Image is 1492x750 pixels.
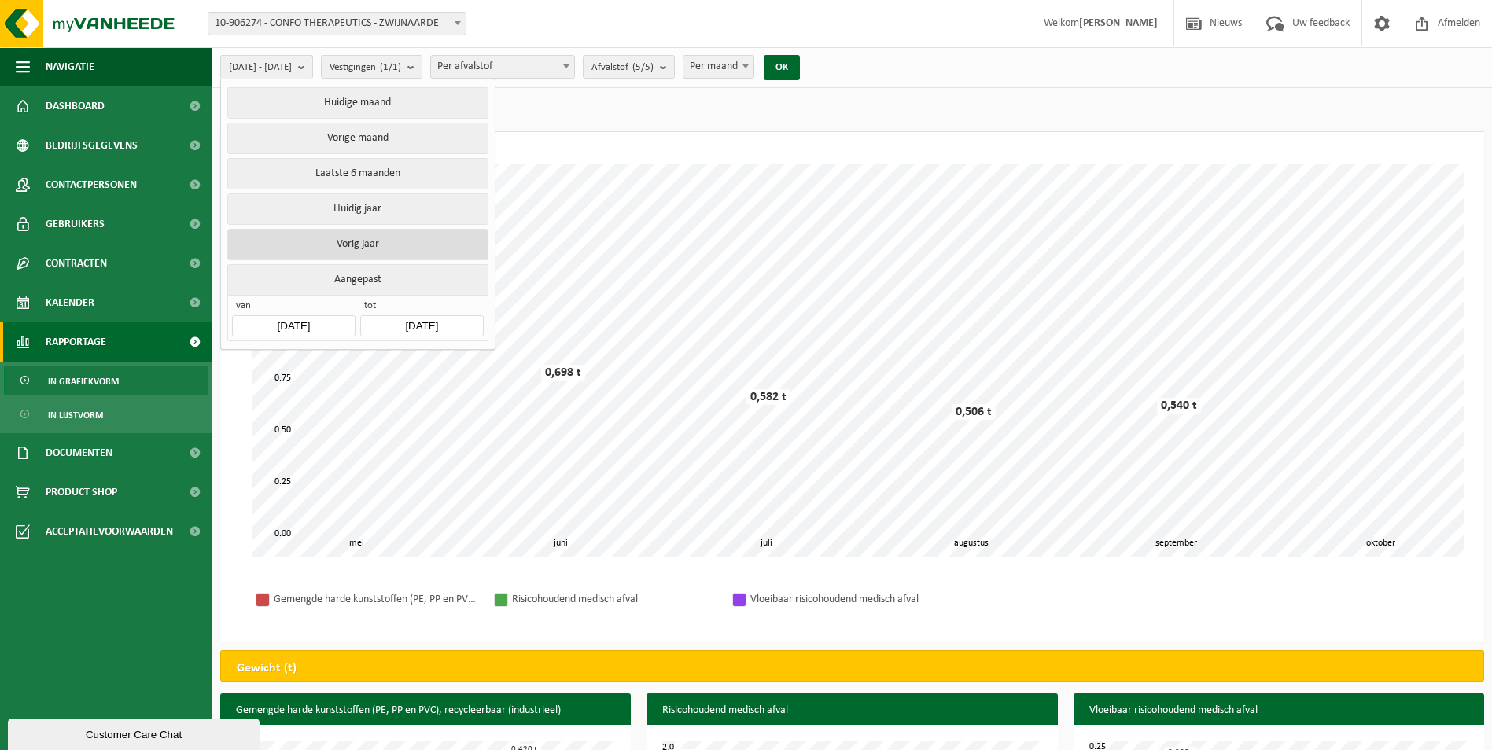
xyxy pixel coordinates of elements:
span: 10-906274 - CONFO THERAPEUTICS - ZWIJNAARDE [208,12,466,35]
span: Rapportage [46,322,106,362]
span: Bedrijfsgegevens [46,126,138,165]
button: OK [764,55,800,80]
div: 0,540 t [1157,398,1201,414]
span: 10-906274 - CONFO THERAPEUTICS - ZWIJNAARDE [208,13,466,35]
a: In grafiekvorm [4,366,208,395]
button: [DATE] - [DATE] [220,55,313,79]
div: Gemengde harde kunststoffen (PE, PP en PVC), recycleerbaar (industrieel) [274,590,478,609]
h3: Gemengde harde kunststoffen (PE, PP en PVC), recycleerbaar (industrieel) [220,693,631,728]
span: Documenten [46,433,112,472]
span: tot [360,300,483,315]
span: Navigatie [46,47,94,86]
button: Vorige maand [227,123,488,154]
span: Gebruikers [46,204,105,244]
h3: Vloeibaar risicohoudend medisch afval [1074,693,1484,728]
div: 0,582 t [746,389,790,405]
button: Afvalstof(5/5) [583,55,675,79]
div: 0,698 t [541,365,585,381]
h2: Gewicht (t) [221,651,312,686]
span: Afvalstof [591,56,654,79]
span: Per afvalstof [431,56,574,78]
span: In grafiekvorm [48,366,119,396]
span: In lijstvorm [48,400,103,430]
button: Laatste 6 maanden [227,158,488,189]
div: 0,506 t [952,404,996,420]
button: Vorig jaar [227,229,488,260]
span: Per maand [683,55,754,79]
span: Dashboard [46,86,105,126]
span: Vestigingen [330,56,401,79]
span: Product Shop [46,472,117,512]
count: (1/1) [380,62,401,72]
strong: [PERSON_NAME] [1079,17,1158,29]
count: (5/5) [632,62,654,72]
button: Aangepast [227,264,488,295]
span: Kalender [46,283,94,322]
button: Vestigingen(1/1) [321,55,422,79]
span: van [232,300,355,315]
span: Acceptatievoorwaarden [46,512,173,551]
span: Per afvalstof [430,55,575,79]
span: Contracten [46,244,107,283]
span: [DATE] - [DATE] [229,56,292,79]
div: Risicohoudend medisch afval [512,590,717,609]
span: Per maand [683,56,753,78]
h3: Risicohoudend medisch afval [647,693,1057,728]
div: Vloeibaar risicohoudend medisch afval [750,590,955,609]
iframe: chat widget [8,715,263,750]
button: Huidige maand [227,87,488,119]
button: Huidig jaar [227,193,488,225]
a: In lijstvorm [4,399,208,429]
span: Contactpersonen [46,165,137,204]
